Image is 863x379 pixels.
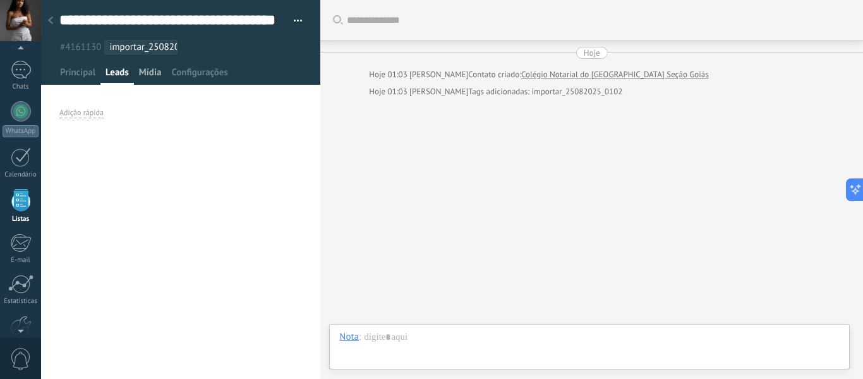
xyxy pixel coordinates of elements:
div: E-mail [3,256,39,264]
span: #4161130 [60,41,101,53]
span: Leads [106,66,129,85]
div: Calendário [3,171,39,179]
span: importar_25082025_0102 [109,41,214,53]
div: Contato criado: [468,68,521,81]
div: Hoje [584,47,600,59]
span: Configurações [171,66,227,85]
span: Principal [60,66,95,85]
span: Mídia [139,66,162,85]
a: Colégio Notarial do [GEOGRAPHIC_DATA] Seção Goiás [521,68,709,81]
span: Tags adicionadas: importar_25082025_0102 [468,85,622,98]
div: Estatísticas [3,297,39,306]
div: Chats [3,83,39,91]
div: WhatsApp [3,125,39,137]
div: Adição rápida [59,108,104,118]
span: Mariana Berredo [409,69,468,80]
div: Hoje 01:03 [369,85,409,98]
span: : [359,331,361,344]
span: Mariana Berredo [409,86,468,97]
div: Listas [3,215,39,223]
div: Hoje 01:03 [369,68,409,81]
